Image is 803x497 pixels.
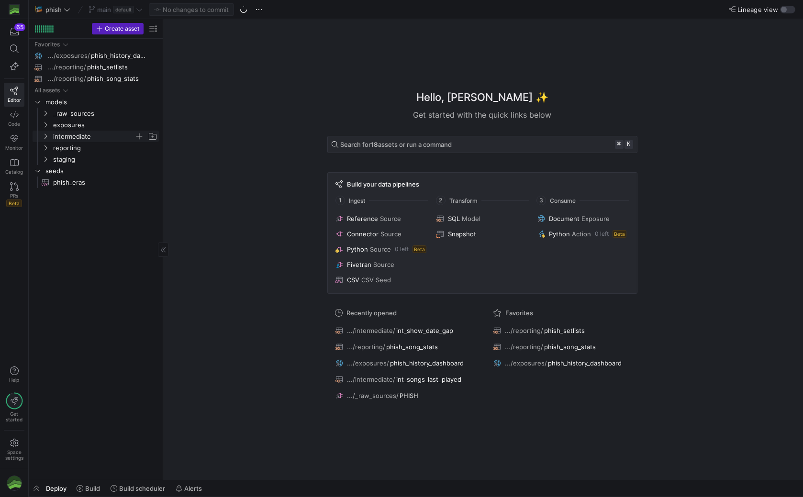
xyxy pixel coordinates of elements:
[435,213,530,224] button: SQLModel
[5,449,23,461] span: Space settings
[33,73,159,84] a: .../reporting/phish_song_stats
[45,97,157,108] span: models
[462,215,480,222] span: Model
[334,274,429,286] button: CSVCSV Seed
[535,213,631,224] button: DocumentExposure
[544,327,585,334] span: phish_setlists
[333,357,474,369] button: .../exposures/phish_history_dashboard
[53,131,134,142] span: intermediate
[4,83,24,107] a: Editor
[548,359,622,367] span: phish_history_dashboard
[33,165,159,177] div: Press SPACE to select this row.
[340,141,452,148] span: Search for assets or run a command
[5,145,23,151] span: Monitor
[87,73,139,84] span: phish_song_stats
[491,324,632,337] button: .../reporting/phish_setlists
[737,6,778,13] span: Lineage view
[334,228,429,240] button: ConnectorSource
[373,261,394,268] span: Source
[613,230,626,238] span: Beta
[92,23,144,34] button: Create asset
[10,193,18,199] span: PRs
[33,142,159,154] div: Press SPACE to select this row.
[45,166,157,177] span: seeds
[53,120,157,131] span: exposures
[347,392,399,399] span: .../_raw_sources/
[334,243,429,255] button: PythonSource0 leftBeta
[6,411,22,422] span: Get started
[48,73,86,84] span: .../reporting/
[33,85,159,96] div: Press SPACE to select this row.
[435,228,530,240] button: Snapshot
[505,359,547,367] span: .../exposures/
[347,261,371,268] span: Fivetran
[505,309,533,317] span: Favorites
[549,230,570,238] span: Python
[347,230,379,238] span: Connector
[448,230,476,238] span: Snapshot
[48,50,90,61] span: .../exposures/
[615,140,624,149] kbd: ⌘
[35,6,42,13] span: 🎏
[53,177,148,188] span: phish_eras​​​​​​
[505,343,543,351] span: .../reporting/
[544,343,596,351] span: phish_song_stats
[4,107,24,131] a: Code
[171,480,206,497] button: Alerts
[347,215,378,222] span: Reference
[334,213,429,224] button: ReferenceSource
[33,108,159,119] div: Press SPACE to select this row.
[333,389,474,402] button: .../_raw_sources/PHISH
[347,376,395,383] span: .../intermediate/
[87,62,128,73] span: phish_setlists
[4,362,24,387] button: Help
[106,480,169,497] button: Build scheduler
[390,359,464,367] span: phish_history_dashboard
[33,119,159,131] div: Press SPACE to select this row.
[8,377,20,383] span: Help
[33,62,159,73] a: .../reporting/phish_setlists
[413,245,426,253] span: Beta
[334,259,429,270] button: FivetranSource
[347,343,385,351] span: .../reporting/
[4,1,24,18] a: https://storage.googleapis.com/y42-prod-data-exchange/images/AMspJm9qRbwvkUMHTuLmxs2k3XEAQdsqc0XL...
[535,228,631,240] button: PythonAction0 leftBeta
[347,276,359,284] span: CSV
[380,215,401,222] span: Source
[327,136,637,153] button: Search for18assets or run a command⌘k
[625,140,633,149] kbd: k
[33,154,159,165] div: Press SPACE to select this row.
[549,215,580,222] span: Document
[595,231,609,237] span: 0 left
[33,50,159,61] a: .../exposures/phish_history_dashboard
[53,143,157,154] span: reporting
[333,373,474,386] button: .../intermediate/int_songs_last_played
[396,327,453,334] span: int_show_date_gap
[361,276,391,284] span: CSV Seed
[386,343,438,351] span: phish_song_stats
[333,341,474,353] button: .../reporting/phish_song_stats
[91,50,148,61] span: phish_history_dashboard
[34,41,60,48] div: Favorites
[8,97,21,103] span: Editor
[33,96,159,108] div: Press SPACE to select this row.
[33,62,159,73] div: Press SPACE to select this row.
[33,50,159,62] div: Press SPACE to select this row.
[4,155,24,178] a: Catalog
[4,434,24,465] a: Spacesettings
[46,485,67,492] span: Deploy
[4,23,24,40] button: 65
[33,131,159,142] div: Press SPACE to select this row.
[10,5,19,14] img: https://storage.googleapis.com/y42-prod-data-exchange/images/AMspJm9qRbwvkUMHTuLmxs2k3XEAQdsqc0XL...
[346,309,397,317] span: Recently opened
[6,199,22,207] span: Beta
[33,177,159,188] div: Press SPACE to select this row.
[53,108,157,119] span: _raw_sources
[34,87,60,94] div: All assets
[370,245,391,253] span: Source
[572,230,591,238] span: Action
[184,485,202,492] span: Alerts
[448,215,460,222] span: SQL
[416,89,548,105] h1: Hello, [PERSON_NAME] ✨
[371,141,378,148] strong: 18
